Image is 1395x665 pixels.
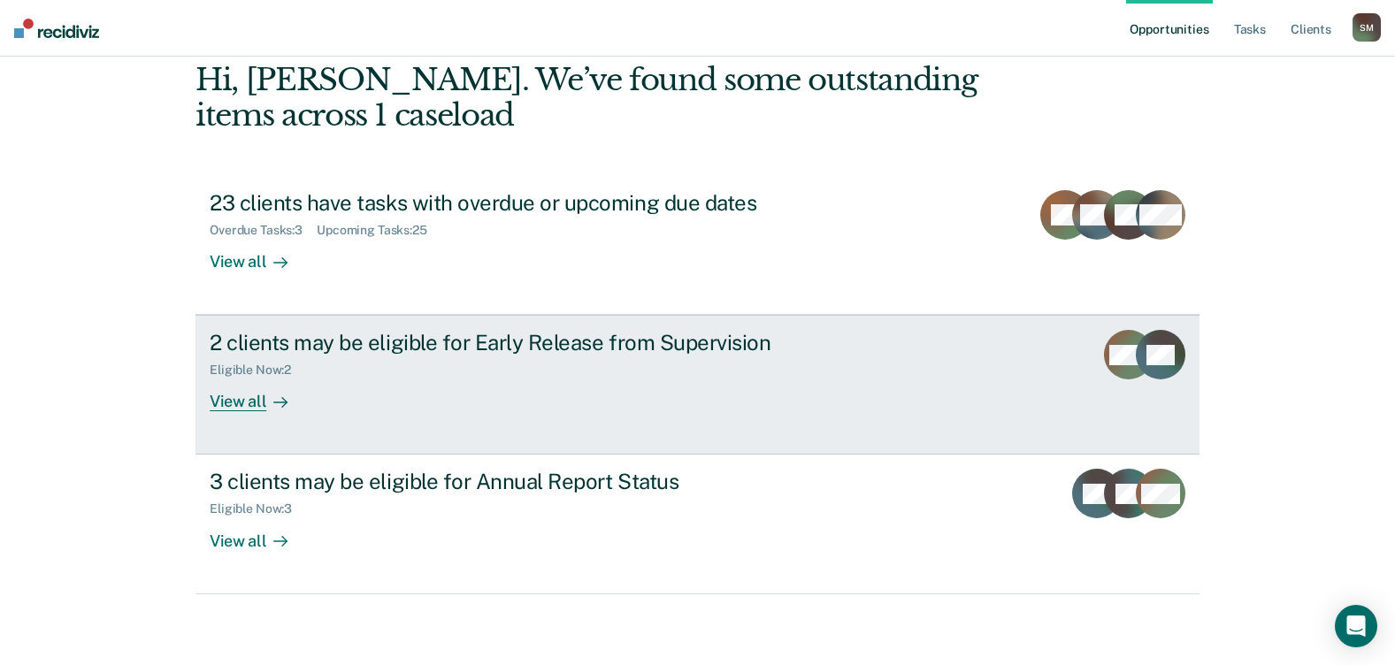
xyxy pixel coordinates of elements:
div: Overdue Tasks : 3 [210,223,317,238]
a: 23 clients have tasks with overdue or upcoming due datesOverdue Tasks:3Upcoming Tasks:25View all [195,176,1200,315]
div: 2 clients may be eligible for Early Release from Supervision [210,330,831,355]
div: View all [210,378,309,412]
div: Eligible Now : 3 [210,501,306,516]
div: 3 clients may be eligible for Annual Report Status [210,469,831,494]
div: 23 clients have tasks with overdue or upcoming due dates [210,190,831,216]
div: Open Intercom Messenger [1335,605,1377,647]
button: SM [1353,13,1381,42]
div: S M [1353,13,1381,42]
img: Recidiviz [14,19,99,38]
a: 3 clients may be eligible for Annual Report StatusEligible Now:3View all [195,455,1200,593]
div: View all [210,238,309,272]
div: Eligible Now : 2 [210,363,305,378]
div: Hi, [PERSON_NAME]. We’ve found some outstanding items across 1 caseload [195,62,999,134]
div: Upcoming Tasks : 25 [317,223,441,238]
a: 2 clients may be eligible for Early Release from SupervisionEligible Now:2View all [195,315,1200,455]
div: View all [210,516,309,551]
